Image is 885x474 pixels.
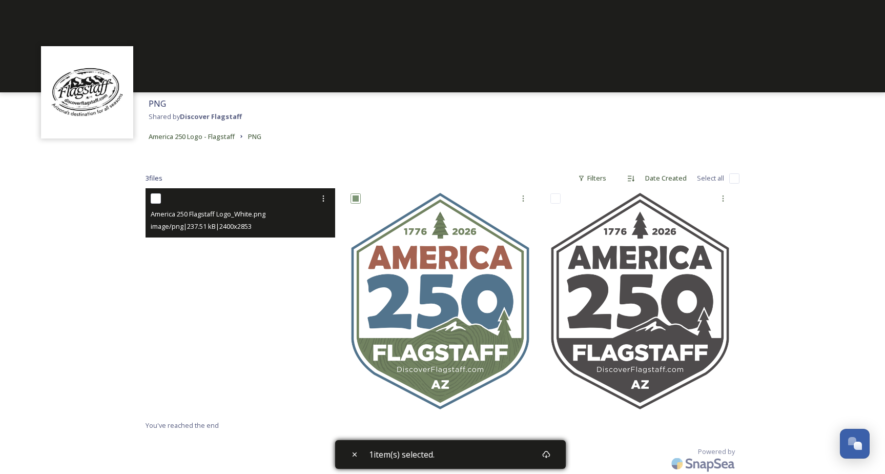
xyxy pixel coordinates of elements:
button: Open Chat [840,429,870,459]
div: Date Created [640,168,692,188]
img: America 250 Flagstaff Logo_White.png [146,188,335,414]
span: 1 item(s) selected. [369,448,435,461]
span: PNG [248,132,261,141]
span: America 250 Flagstaff Logo_White.png [151,209,265,219]
div: Filters [573,168,611,188]
span: Shared by [149,112,242,121]
span: Powered by [698,447,735,457]
strong: Discover Flagstaff [180,112,242,121]
span: 3 file s [146,173,162,183]
span: image/png | 237.51 kB | 2400 x 2853 [151,222,252,231]
span: Select all [697,173,724,183]
a: America 250 Logo - Flagstaff [149,130,235,143]
img: America 250 Flagstaff Logo_Color.png [345,188,535,414]
span: America 250 Logo - Flagstaff [149,132,235,141]
a: PNG [248,130,261,143]
img: America 250 Flagstaff Logo_B&W.png [545,188,735,414]
img: Untitled%20design%20(1).png [46,51,128,133]
span: You've reached the end [146,421,219,430]
span: PNG [149,98,166,109]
